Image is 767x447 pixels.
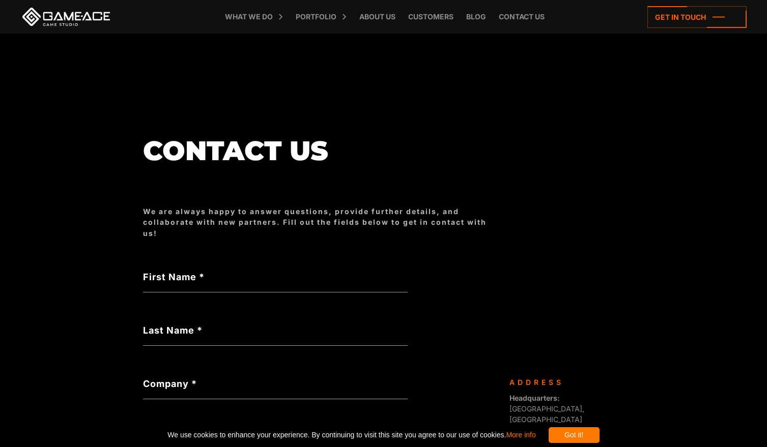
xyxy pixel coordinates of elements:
span: We use cookies to enhance your experience. By continuing to visit this site you agree to our use ... [167,427,535,443]
h1: Contact us [143,136,499,165]
span: [GEOGRAPHIC_DATA], [GEOGRAPHIC_DATA] [509,394,584,424]
a: Get in touch [647,6,747,28]
div: Got it! [549,427,600,443]
div: Address [509,377,616,388]
label: First Name * [143,270,408,284]
label: Company * [143,377,408,391]
a: More info [506,431,535,439]
div: We are always happy to answer questions, provide further details, and collaborate with new partne... [143,206,499,239]
label: Last Name * [143,323,408,337]
strong: Headquarters: [509,394,560,402]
